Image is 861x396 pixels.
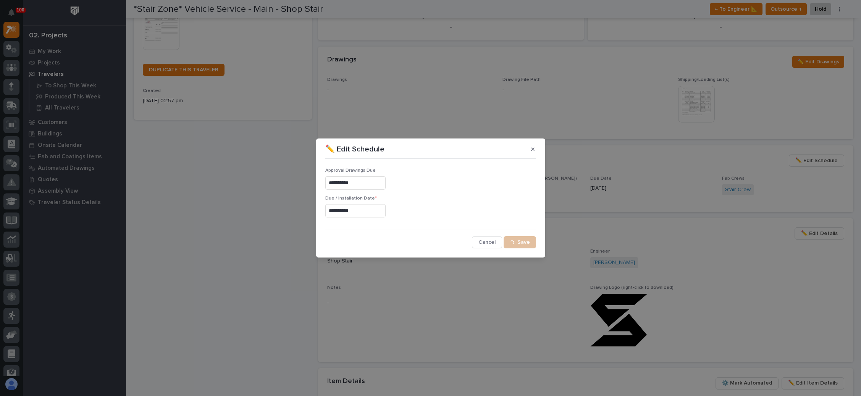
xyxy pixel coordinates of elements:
[325,145,384,154] p: ✏️ Edit Schedule
[325,196,377,201] span: Due / Installation Date
[472,236,502,248] button: Cancel
[517,239,530,246] span: Save
[478,239,496,246] span: Cancel
[325,168,376,173] span: Approval Drawings Due
[504,236,536,248] button: Save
